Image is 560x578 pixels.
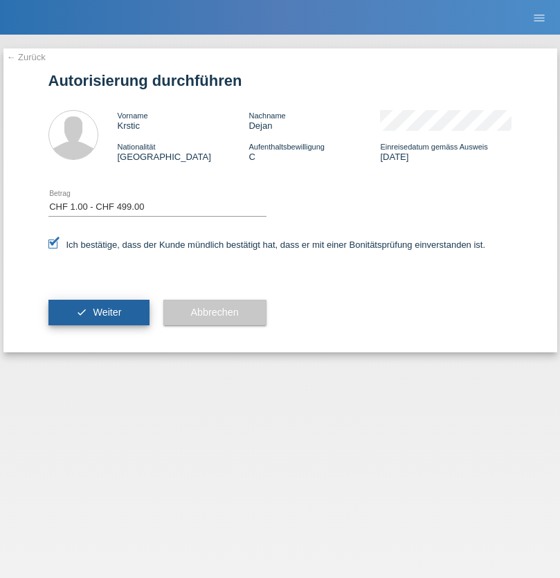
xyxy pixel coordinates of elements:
[249,110,380,131] div: Dejan
[380,141,512,162] div: [DATE]
[249,111,285,120] span: Nachname
[76,307,87,318] i: check
[118,143,156,151] span: Nationalität
[191,307,239,318] span: Abbrechen
[7,52,46,62] a: ← Zurück
[93,307,121,318] span: Weiter
[118,141,249,162] div: [GEOGRAPHIC_DATA]
[532,11,546,25] i: menu
[48,72,512,89] h1: Autorisierung durchführen
[163,300,267,326] button: Abbrechen
[48,300,150,326] button: check Weiter
[380,143,487,151] span: Einreisedatum gemäss Ausweis
[48,240,486,250] label: Ich bestätige, dass der Kunde mündlich bestätigt hat, dass er mit einer Bonitätsprüfung einversta...
[525,13,553,21] a: menu
[249,141,380,162] div: C
[249,143,324,151] span: Aufenthaltsbewilligung
[118,111,148,120] span: Vorname
[118,110,249,131] div: Krstic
